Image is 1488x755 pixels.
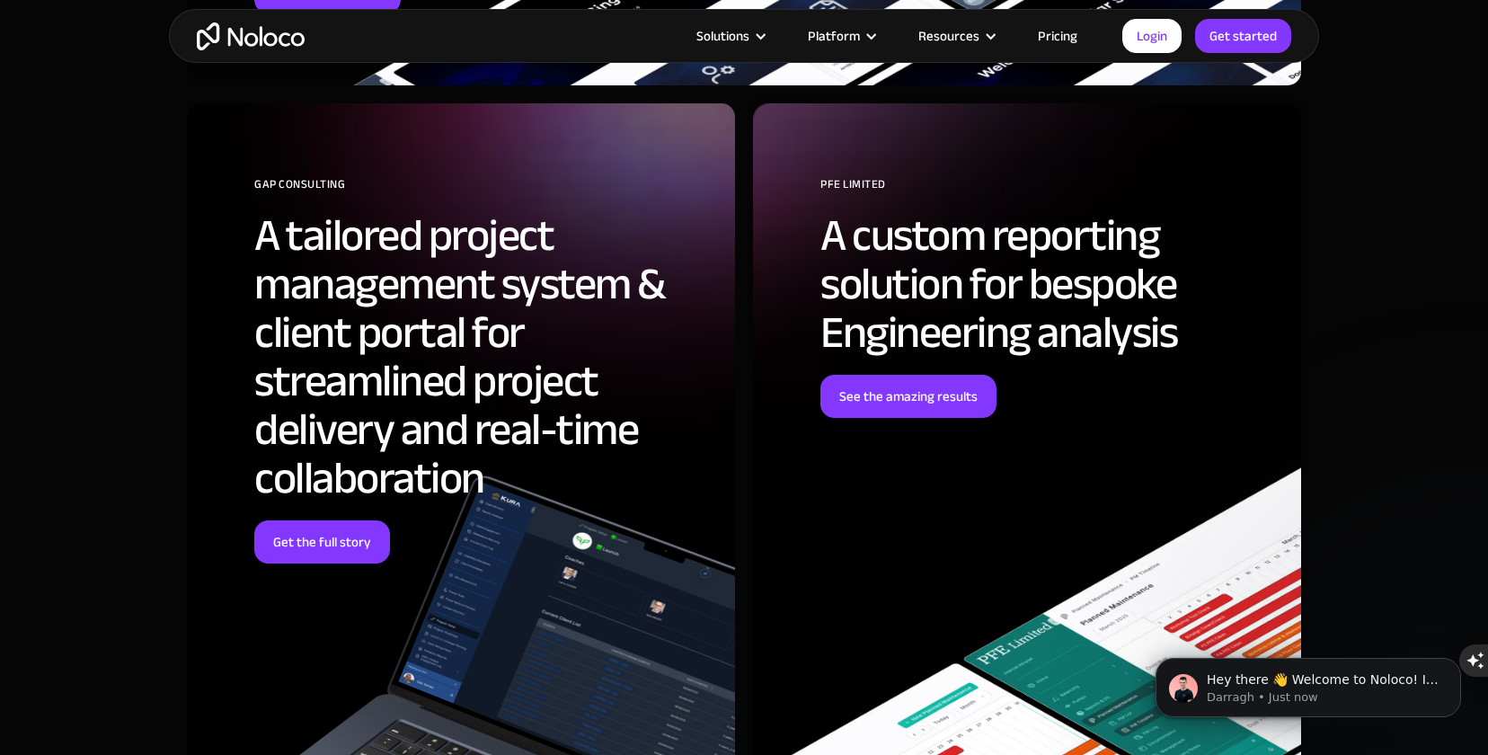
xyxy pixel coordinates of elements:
[254,171,708,211] div: GAP Consulting
[808,24,860,48] div: Platform
[674,24,785,48] div: Solutions
[820,375,996,418] a: See the amazing results
[696,24,749,48] div: Solutions
[254,520,390,564] a: Get the full story
[820,171,1274,211] div: PFE Limited
[1122,19,1182,53] a: Login
[820,211,1274,357] h2: A custom reporting solution for bespoke Engineering analysis
[1195,19,1291,53] a: Get started
[918,24,979,48] div: Resources
[1129,620,1488,746] iframe: Intercom notifications message
[197,22,305,50] a: home
[785,24,896,48] div: Platform
[254,211,708,502] h2: A tailored project management system & client portal for streamlined project delivery and real-ti...
[896,24,1015,48] div: Resources
[1015,24,1100,48] a: Pricing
